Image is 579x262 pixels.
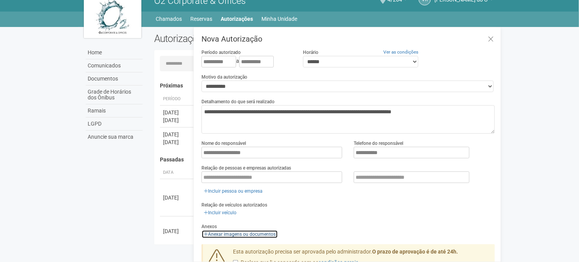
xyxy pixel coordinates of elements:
[303,49,318,56] label: Horário
[201,202,267,208] label: Relação de veículos autorizados
[160,83,489,89] h4: Próximas
[201,98,275,105] label: Detalhamento do que será realizado
[86,72,143,86] a: Documentos
[354,140,403,147] label: Telefone do responsável
[154,33,319,44] h2: Autorizações
[86,86,143,104] a: Grade de Horários dos Ônibus
[160,93,195,106] th: Período
[156,13,182,24] a: Chamados
[201,187,265,195] a: Incluir pessoa ou empresa
[201,230,278,238] a: Anexar imagens ou documentos
[261,13,297,24] a: Minha Unidade
[201,49,241,56] label: Período autorizado
[163,131,191,138] div: [DATE]
[384,49,419,55] a: Ver as condições
[201,223,217,230] label: Anexos
[201,140,246,147] label: Nome do responsável
[160,157,489,163] h4: Passadas
[86,131,143,143] a: Anuncie sua marca
[201,165,291,171] label: Relação de pessoas e empresas autorizadas
[190,13,212,24] a: Reservas
[201,74,247,81] label: Motivo da autorização
[201,35,495,43] h3: Nova Autorização
[86,118,143,131] a: LGPD
[86,59,143,72] a: Comunicados
[86,46,143,59] a: Home
[221,13,253,24] a: Autorizações
[163,194,191,202] div: [DATE]
[163,227,191,235] div: [DATE]
[372,249,458,255] strong: O prazo de aprovação é de até 24h.
[163,109,191,116] div: [DATE]
[201,208,239,217] a: Incluir veículo
[163,116,191,124] div: [DATE]
[160,166,195,179] th: Data
[163,138,191,146] div: [DATE]
[86,104,143,118] a: Ramais
[201,56,291,67] div: a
